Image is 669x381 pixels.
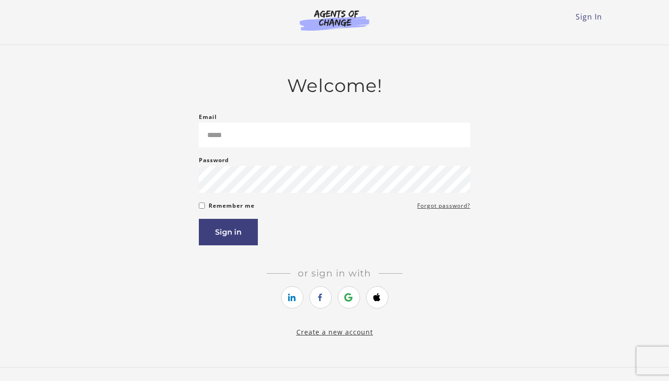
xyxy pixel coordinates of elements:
a: https://courses.thinkific.com/users/auth/apple?ss%5Breferral%5D=&ss%5Buser_return_to%5D=https%3A%... [366,286,388,309]
a: Create a new account [296,328,373,336]
button: Sign in [199,219,258,245]
img: Agents of Change Logo [290,9,379,31]
a: https://courses.thinkific.com/users/auth/google?ss%5Breferral%5D=&ss%5Buser_return_to%5D=https%3A... [338,286,360,309]
label: Remember me [209,200,255,211]
a: Sign In [576,12,602,22]
a: https://courses.thinkific.com/users/auth/linkedin?ss%5Breferral%5D=&ss%5Buser_return_to%5D=https%... [281,286,303,309]
a: https://courses.thinkific.com/users/auth/facebook?ss%5Breferral%5D=&ss%5Buser_return_to%5D=https%... [309,286,332,309]
a: Forgot password? [417,200,470,211]
label: Email [199,112,217,123]
h2: Welcome! [199,75,470,97]
span: Or sign in with [290,268,379,279]
label: Password [199,155,229,166]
